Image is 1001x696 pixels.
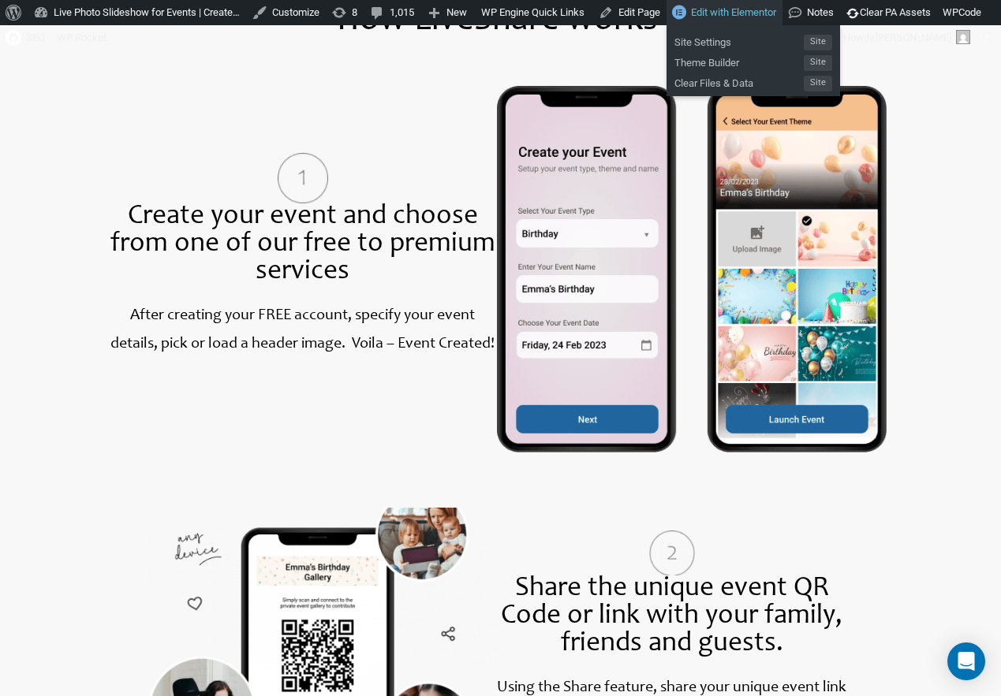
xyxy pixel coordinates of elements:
a: Howdy, [838,25,977,50]
div: Share the unique event QR Code or link with your family, friends and guests. [497,575,846,658]
img: hiw_step_two [649,530,695,576]
span: Create your event and choose from one of our free to premium services [110,203,495,286]
a: Site SettingsSite [667,30,840,50]
a: WP Rocket [51,25,113,50]
label: After creating your FREE account, specify your event details, pick or load a header image. Voila ... [110,308,495,352]
span: Site [804,55,832,71]
span: SEO [26,32,45,43]
span: Site [804,76,832,91]
a: Clear Files & DataSite [667,71,840,91]
div: Open Intercom Messenger [947,642,985,680]
img: How LiveShare works [497,86,886,452]
span: [PERSON_NAME] [876,32,951,43]
span: Site Settings [674,30,804,50]
span: Theme Builder [674,50,804,71]
a: Theme BuilderSite [667,50,840,71]
span: Site [804,35,832,50]
span: Clear Files & Data [674,71,804,91]
span: Edit with Elementor [691,6,776,18]
img: hiw_step_one [278,153,328,203]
